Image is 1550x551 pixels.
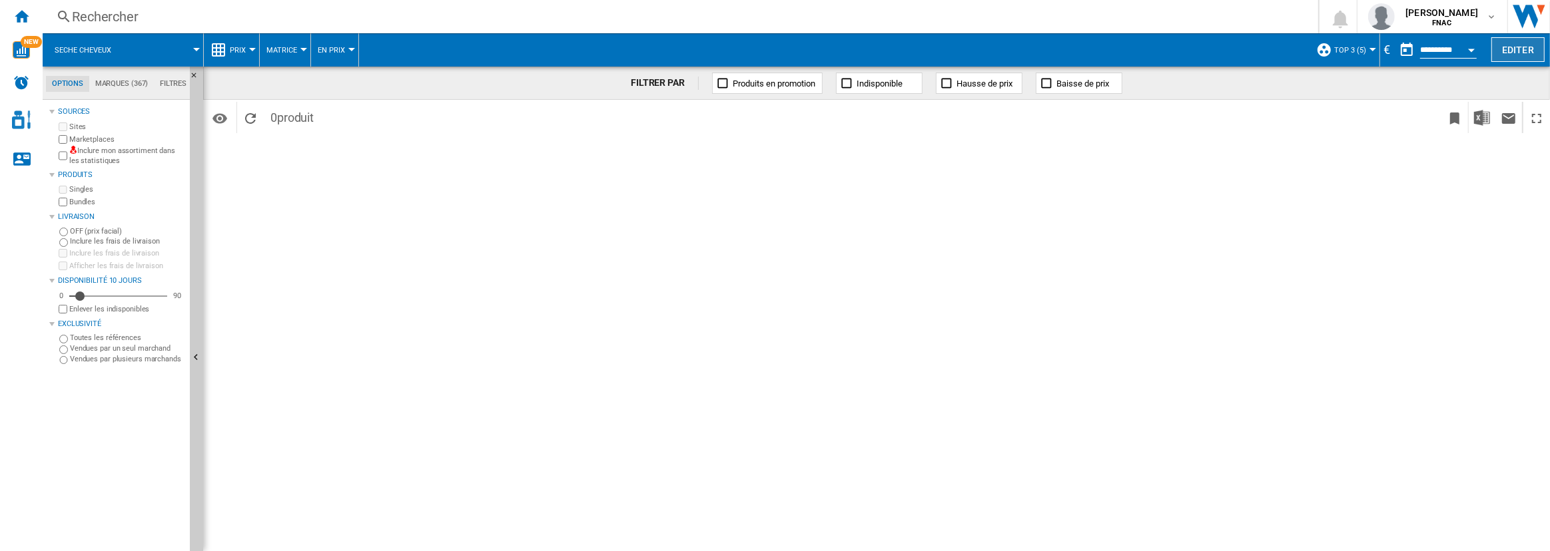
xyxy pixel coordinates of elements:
[1469,102,1495,133] button: Télécharger au format Excel
[70,333,185,343] label: Toutes les références
[69,146,185,166] label: Inclure mon assortiment dans les statistiques
[1056,79,1109,89] span: Baisse de prix
[1441,102,1468,133] button: Créer un favoris
[712,73,823,94] button: Produits en promotion
[59,122,67,131] input: Sites
[206,106,233,130] button: Options
[59,305,67,313] input: Afficher les frais de livraison
[1495,102,1522,133] button: Envoyer ce rapport par email
[733,79,815,89] span: Produits en promotion
[56,291,67,301] div: 0
[69,197,185,207] label: Bundles
[55,46,111,55] span: Seche cheveux
[59,238,68,247] input: Inclure les frais de livraison
[1036,73,1122,94] button: Baisse de prix
[1368,3,1395,30] img: profile.jpg
[58,212,185,222] div: Livraison
[59,148,67,164] input: Inclure mon assortiment dans les statistiques
[1491,37,1545,62] button: Editer
[1380,41,1393,58] div: €
[59,335,68,343] input: Toutes les références
[170,291,185,301] div: 90
[70,343,185,353] label: Vendues par un seul marchand
[49,33,196,67] div: Seche cheveux
[59,198,67,206] input: Bundles
[59,228,68,236] input: OFF (prix facial)
[69,184,185,194] label: Singles
[69,304,185,314] label: Enlever les indisponibles
[1334,33,1373,67] button: top 3 (5)
[957,79,1012,89] span: Hausse de prix
[1334,46,1366,55] span: top 3 (5)
[12,110,31,129] img: cosmetic-logo.svg
[21,36,42,48] span: NEW
[631,77,699,90] div: FILTRER PAR
[58,170,185,180] div: Produits
[59,135,67,144] input: Marketplaces
[1432,19,1451,27] b: FNAC
[1474,110,1490,126] img: excel-24x24.png
[277,110,314,124] span: produit
[266,33,304,67] button: Matrice
[210,33,252,67] div: Prix
[154,76,193,92] md-tab-item: Filtres
[264,102,320,130] span: 0
[46,76,89,92] md-tab-item: Options
[59,345,68,354] input: Vendues par un seul marchand
[69,261,185,271] label: Afficher les frais de livraison
[70,226,185,236] label: OFF (prix facial)
[1459,36,1483,60] button: Open calendar
[13,41,30,59] img: wise-card.svg
[59,262,67,270] input: Afficher les frais de livraison
[59,356,68,365] input: Vendues par plusieurs marchands
[230,33,252,67] button: Prix
[69,146,77,154] img: mysite-not-bg-18x18.png
[13,75,29,91] img: alerts-logo.svg
[318,33,352,67] button: En Prix
[59,186,67,194] input: Singles
[59,249,67,258] input: Inclure les frais de livraison
[70,354,185,364] label: Vendues par plusieurs marchands
[190,67,206,91] button: Masquer
[1523,102,1550,133] button: Plein écran
[58,275,185,286] div: Disponibilité 10 Jours
[1316,33,1373,67] div: top 3 (5)
[69,122,185,132] label: Sites
[58,319,185,329] div: Exclusivité
[230,46,246,55] span: Prix
[70,236,185,246] label: Inclure les frais de livraison
[72,7,1284,26] div: Rechercher
[857,79,903,89] span: Indisponible
[1405,6,1478,19] span: [PERSON_NAME]
[58,106,185,117] div: Sources
[836,73,923,94] button: Indisponible
[69,289,167,303] md-slider: Disponibilité
[55,33,125,67] button: Seche cheveux
[318,46,345,55] span: En Prix
[89,76,154,92] md-tab-item: Marques (367)
[69,248,185,258] label: Inclure les frais de livraison
[237,102,264,133] button: Recharger
[69,134,185,144] label: Marketplaces
[936,73,1022,94] button: Hausse de prix
[266,46,297,55] span: Matrice
[1393,37,1420,63] button: md-calendar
